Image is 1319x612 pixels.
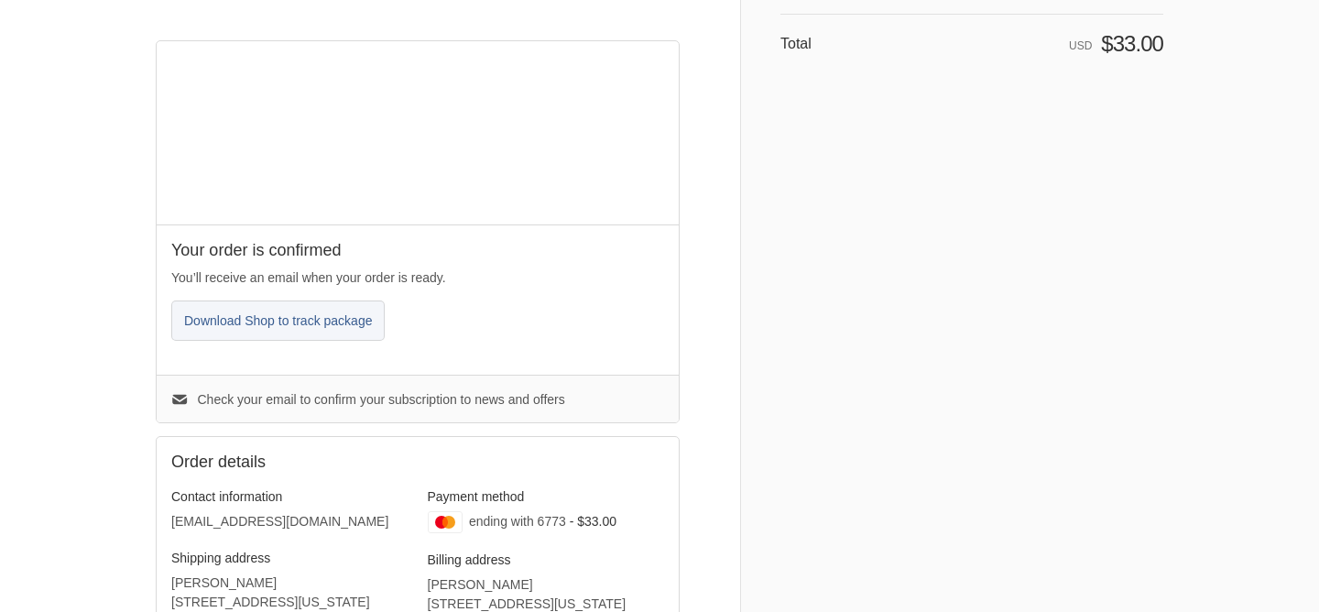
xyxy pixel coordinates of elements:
[171,452,418,473] h2: Order details
[171,240,664,261] h2: Your order is confirmed
[171,268,664,288] p: You’ll receive an email when your order is ready.
[171,550,409,566] h3: Shipping address
[171,514,388,529] bdo: [EMAIL_ADDRESS][DOMAIN_NAME]
[570,514,616,529] span: - $33.00
[1101,31,1163,56] span: $33.00
[171,301,385,341] button: Download Shop to track package
[184,313,372,328] span: Download Shop to track package
[171,488,409,505] h3: Contact information
[428,488,665,505] h3: Payment method
[428,552,665,568] h3: Billing address
[780,36,812,51] span: Total
[1069,39,1092,52] span: USD
[469,514,566,529] span: ending with 6773
[157,41,680,224] iframe: Google map displaying pin point of shipping address: Boston, Massachusetts
[198,392,565,407] span: Check your email to confirm your subscription to news and offers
